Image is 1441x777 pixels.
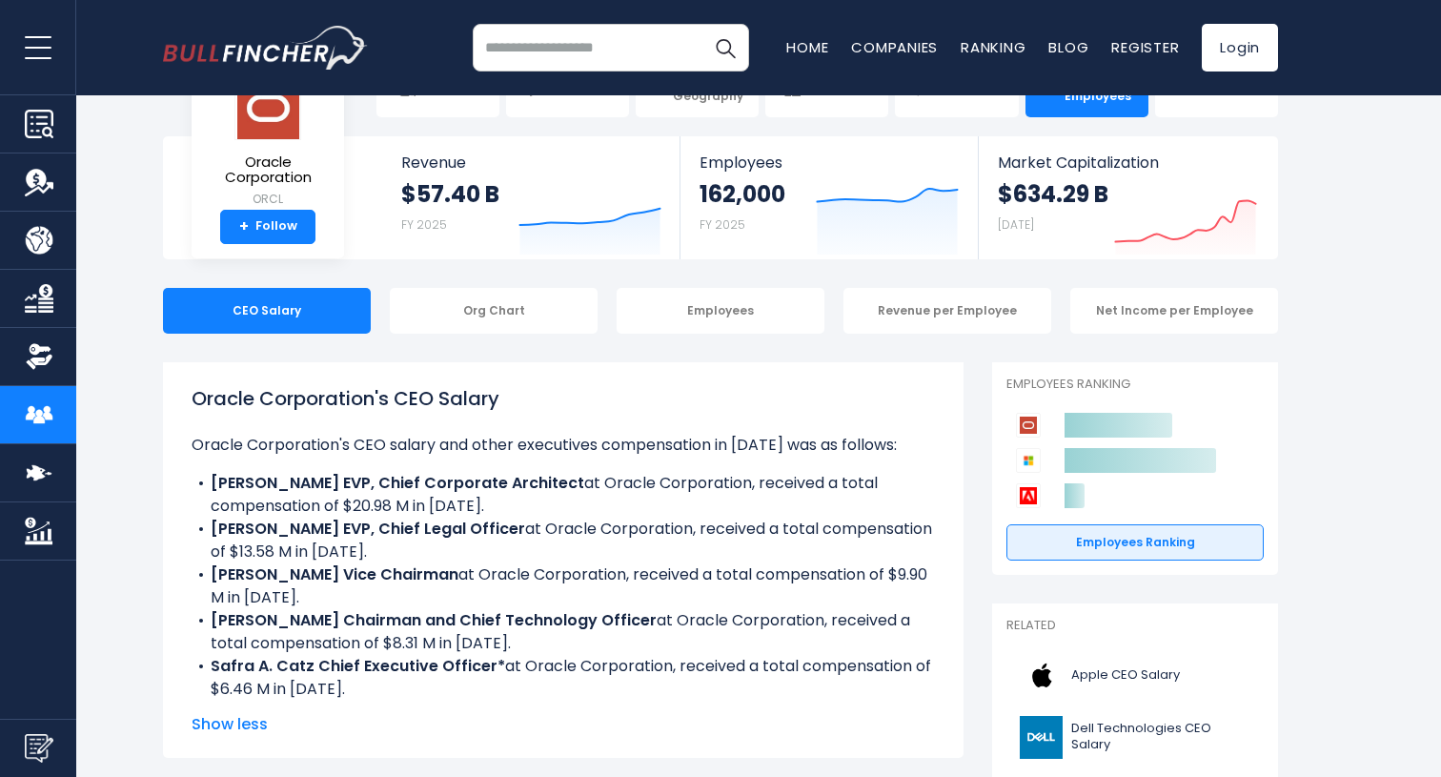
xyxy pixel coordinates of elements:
[207,191,329,208] small: ORCL
[1071,721,1252,753] span: Dell Technologies CEO Salary
[211,563,458,585] b: [PERSON_NAME] Vice Chairman
[192,655,935,701] li: at Oracle Corporation, received a total compensation of $6.46 M in [DATE].
[700,216,745,233] small: FY 2025
[998,153,1257,172] span: Market Capitalization
[192,472,935,518] li: at Oracle Corporation, received a total compensation of $20.98 M in [DATE].
[1048,37,1088,57] a: Blog
[1202,24,1278,72] a: Login
[1056,73,1140,103] span: CEO Salary / Employees
[401,179,499,209] strong: $57.40 B
[1070,288,1278,334] div: Net Income per Employee
[700,153,958,172] span: Employees
[421,81,477,96] span: Overview
[998,179,1108,209] strong: $634.29 B
[617,288,824,334] div: Employees
[390,288,598,334] div: Org Chart
[220,210,315,244] a: +Follow
[979,136,1276,259] a: Market Capitalization $634.29 B [DATE]
[401,216,447,233] small: FY 2025
[851,37,938,57] a: Companies
[1006,618,1264,634] p: Related
[1016,448,1041,473] img: Microsoft Corporation competitors logo
[211,472,584,494] b: [PERSON_NAME] EVP, Chief Corporate Architect
[843,288,1051,334] div: Revenue per Employee
[206,75,330,210] a: Oracle Corporation ORCL
[239,218,249,235] strong: +
[1016,483,1041,508] img: Adobe competitors logo
[1071,667,1180,684] span: Apple CEO Salary
[1018,716,1066,759] img: DELL logo
[1006,711,1264,764] a: Dell Technologies CEO Salary
[1006,524,1264,561] a: Employees Ranking
[935,81,1000,96] span: Ownership
[1006,649,1264,702] a: Apple CEO Salary
[382,136,680,259] a: Revenue $57.40 B FY 2025
[700,179,785,209] strong: 162,000
[1006,377,1264,393] p: Employees Ranking
[163,288,371,334] div: CEO Salary
[1188,81,1267,96] span: Competitors
[401,153,661,172] span: Revenue
[192,609,935,655] li: at Oracle Corporation, received a total compensation of $8.31 M in [DATE].
[25,342,53,371] img: Ownership
[207,154,329,186] span: Oracle Corporation
[192,713,935,736] span: Show less
[211,655,505,677] b: Safra A. Catz Chief Executive Officer*
[1018,654,1066,697] img: AAPL logo
[192,384,935,413] h1: Oracle Corporation's CEO Salary
[211,609,657,631] b: [PERSON_NAME] Chairman and Chief Technology Officer
[998,216,1034,233] small: [DATE]
[961,37,1025,57] a: Ranking
[163,26,368,70] a: Go to homepage
[701,24,749,72] button: Search
[192,563,935,609] li: at Oracle Corporation, received a total compensation of $9.90 M in [DATE].
[1016,413,1041,438] img: Oracle Corporation competitors logo
[192,518,935,563] li: at Oracle Corporation, received a total compensation of $13.58 M in [DATE].
[163,26,368,70] img: bullfincher logo
[211,518,525,540] b: [PERSON_NAME] EVP, Chief Legal Officer
[552,81,604,96] span: Revenue
[1111,37,1179,57] a: Register
[192,434,935,457] p: Oracle Corporation's CEO salary and other executives compensation in [DATE] was as follows:
[806,81,869,96] span: Financials
[680,136,977,259] a: Employees 162,000 FY 2025
[786,37,828,57] a: Home
[666,73,750,103] span: Product / Geography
